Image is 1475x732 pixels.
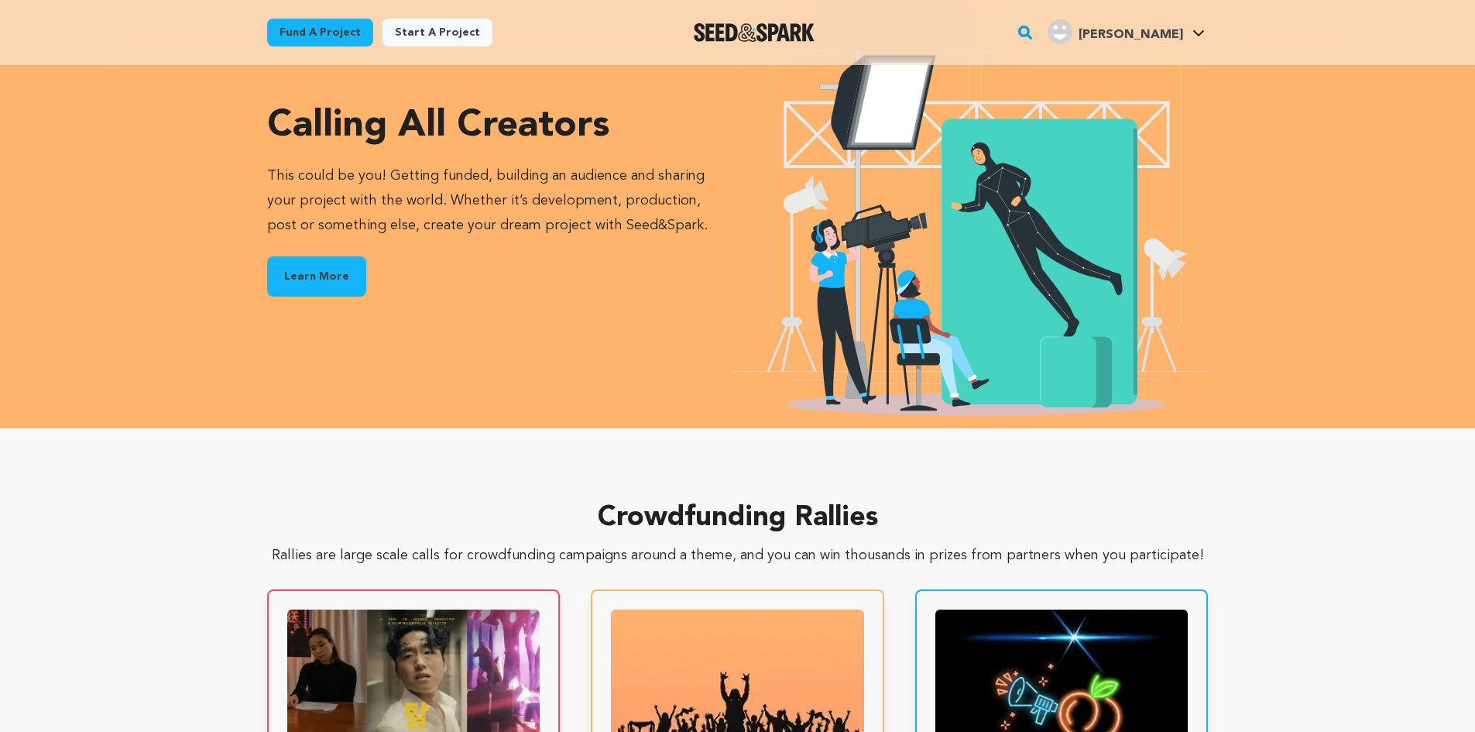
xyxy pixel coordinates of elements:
h3: Calling all creators [267,108,732,145]
img: user.png [1048,19,1072,44]
a: Fund a project [267,19,373,46]
img: Seed&Spark Logo Dark Mode [694,23,815,42]
span: [PERSON_NAME] [1079,29,1183,41]
p: Rallies are large scale calls for crowdfunding campaigns around a theme, and you can win thousand... [267,546,1209,565]
div: Guevara J.'s Profile [1048,19,1183,44]
span: Guevara J.'s Profile [1045,16,1208,49]
a: Learn More [267,256,366,297]
p: This could be you! Getting funded, building an audience and sharing your project with the world. ... [267,163,732,238]
a: Guevara J.'s Profile [1045,16,1208,44]
h2: Crowdfunding Rallies [267,503,1209,534]
a: Seed&Spark Homepage [694,23,815,42]
img: Seed&Spark Creators Icon [732,33,1209,416]
a: Start a project [382,19,492,46]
